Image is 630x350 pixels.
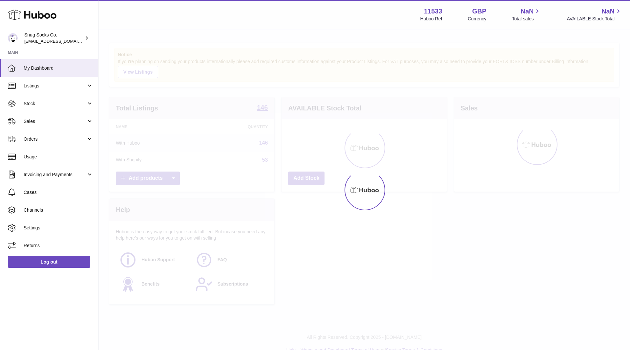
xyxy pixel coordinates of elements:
[420,16,442,22] div: Huboo Ref
[24,32,83,44] div: Snug Socks Co.
[512,16,541,22] span: Total sales
[520,7,534,16] span: NaN
[24,207,93,213] span: Channels
[24,154,93,160] span: Usage
[24,225,93,231] span: Settings
[24,243,93,249] span: Returns
[8,256,90,268] a: Log out
[567,7,622,22] a: NaN AVAILABLE Stock Total
[24,65,93,71] span: My Dashboard
[601,7,615,16] span: NaN
[24,101,86,107] span: Stock
[468,16,487,22] div: Currency
[8,33,18,43] img: info@snugsocks.co.uk
[424,7,442,16] strong: 11533
[24,189,93,196] span: Cases
[24,38,96,44] span: [EMAIL_ADDRESS][DOMAIN_NAME]
[472,7,486,16] strong: GBP
[24,83,86,89] span: Listings
[24,118,86,125] span: Sales
[24,172,86,178] span: Invoicing and Payments
[24,136,86,142] span: Orders
[567,16,622,22] span: AVAILABLE Stock Total
[512,7,541,22] a: NaN Total sales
